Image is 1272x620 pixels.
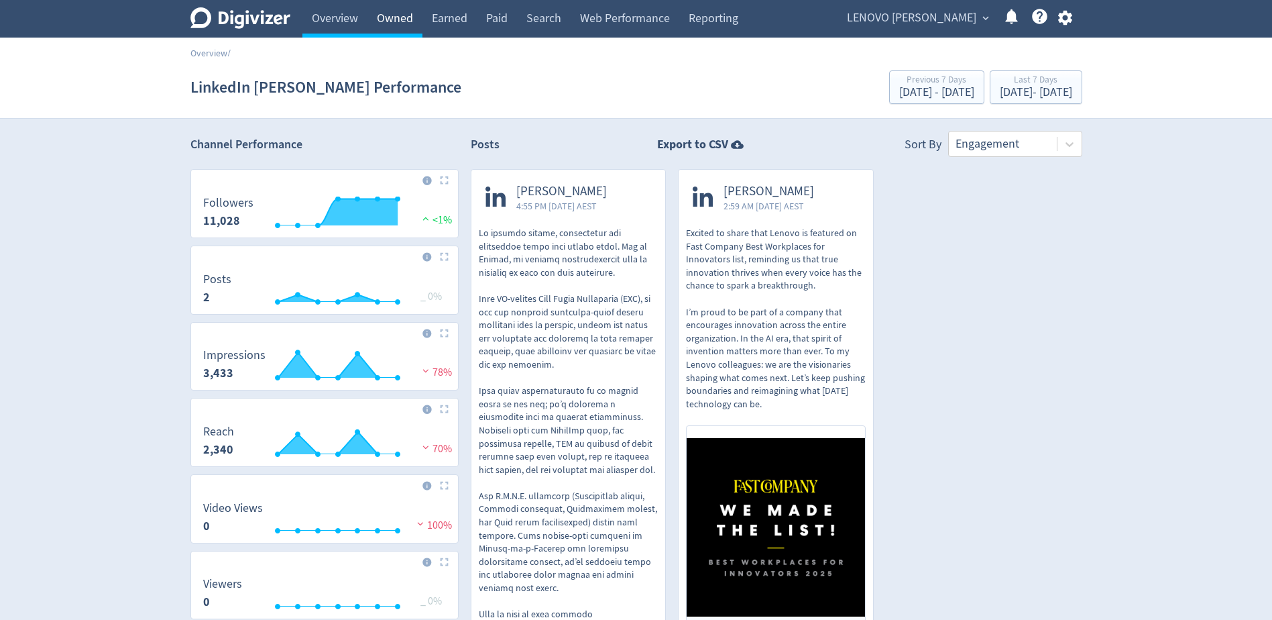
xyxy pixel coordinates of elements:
[203,195,253,211] dt: Followers
[203,365,233,381] strong: 3,433
[516,184,607,199] span: [PERSON_NAME]
[196,502,453,537] svg: Video Views 0
[1000,87,1072,99] div: [DATE] - [DATE]
[420,290,442,303] span: _ 0%
[203,289,210,305] strong: 2
[471,136,500,157] h2: Posts
[196,197,453,232] svg: Followers 11,028
[227,47,231,59] span: /
[419,366,432,376] img: negative-performance.svg
[419,442,452,456] span: 70%
[190,47,227,59] a: Overview
[203,594,210,610] strong: 0
[440,481,449,490] img: Placeholder
[724,199,814,213] span: 2:59 AM [DATE] AEST
[516,199,607,213] span: 4:55 PM [DATE] AEST
[414,519,452,532] span: 100%
[847,7,976,29] span: LENOVO [PERSON_NAME]
[899,87,974,99] div: [DATE] - [DATE]
[419,366,452,379] span: 78%
[990,70,1082,104] button: Last 7 Days[DATE]- [DATE]
[203,348,266,363] dt: Impressions
[190,136,459,153] h2: Channel Performance
[203,576,242,592] dt: Viewers
[203,272,231,287] dt: Posts
[196,578,453,613] svg: Viewers 0
[419,213,452,227] span: <1%
[203,213,240,229] strong: 11,028
[203,518,210,534] strong: 0
[196,349,453,384] svg: Impressions 3,433
[905,136,941,157] div: Sort By
[687,438,865,617] img: https://media.cf.digivizer.com/images/linkedin-139381074-urn:li:share:7379922948486410240-65c7da4...
[440,405,449,413] img: Placeholder
[899,75,974,87] div: Previous 7 Days
[686,227,866,411] p: Excited to share that Lenovo is featured on Fast Company Best Workplaces for Innovators list, rem...
[203,501,263,516] dt: Video Views
[203,442,233,458] strong: 2,340
[440,558,449,566] img: Placeholder
[420,595,442,608] span: _ 0%
[1000,75,1072,87] div: Last 7 Days
[657,136,728,153] strong: Export to CSV
[980,12,992,24] span: expand_more
[414,519,427,529] img: negative-performance.svg
[889,70,984,104] button: Previous 7 Days[DATE] - [DATE]
[196,273,453,309] svg: Posts 2
[203,424,234,440] dt: Reach
[419,213,432,223] img: positive-performance.svg
[190,66,461,109] h1: LinkedIn [PERSON_NAME] Performance
[724,184,814,199] span: [PERSON_NAME]
[196,425,453,461] svg: Reach 2,340
[440,329,449,338] img: Placeholder
[440,176,449,185] img: Placeholder
[440,252,449,261] img: Placeholder
[419,442,432,452] img: negative-performance.svg
[842,7,992,29] button: LENOVO [PERSON_NAME]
